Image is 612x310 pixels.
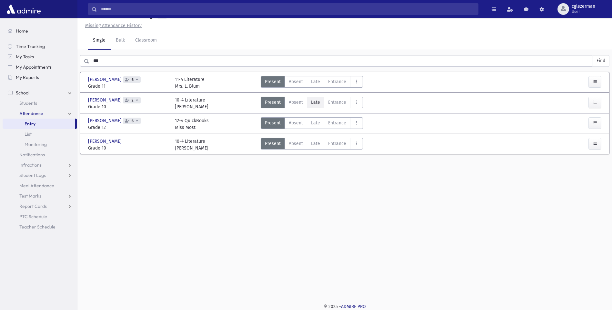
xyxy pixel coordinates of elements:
span: List [25,131,32,137]
span: 2 [130,98,135,102]
span: Meal Attendance [19,183,54,189]
span: Home [16,28,28,34]
span: Present [265,120,281,126]
span: Entrance [328,120,346,126]
a: Notifications [3,150,77,160]
span: [PERSON_NAME] [88,76,123,83]
span: User [572,9,595,14]
span: Entry [25,121,35,127]
span: PTC Schedule [19,214,47,219]
a: My Reports [3,72,77,82]
span: 6 [130,119,135,123]
span: Present [265,140,281,147]
a: Infractions [3,160,77,170]
span: Late [311,120,320,126]
a: Time Tracking [3,41,77,52]
a: Meal Attendance [3,180,77,191]
span: Absent [289,78,303,85]
a: Entry [3,119,75,129]
a: Attendance [3,108,77,119]
span: Late [311,99,320,106]
div: 10-4 Literature [PERSON_NAME] [175,97,208,110]
span: Grade 10 [88,103,168,110]
u: Missing Attendance History [85,23,142,28]
span: Present [265,99,281,106]
span: Student Logs [19,172,46,178]
span: Absent [289,99,303,106]
a: Students [3,98,77,108]
div: AttTypes [261,138,363,151]
span: Report Cards [19,203,47,209]
span: Test Marks [19,193,41,199]
span: Grade 10 [88,145,168,151]
span: Grade 12 [88,124,168,131]
span: Grade 11 [88,83,168,90]
a: Teacher Schedule [3,222,77,232]
a: My Appointments [3,62,77,72]
span: School [16,90,29,96]
span: Late [311,78,320,85]
span: Late [311,140,320,147]
span: Attendance [19,111,43,116]
a: Missing Attendance History [83,23,142,28]
span: My Tasks [16,54,34,60]
a: Single [88,32,111,50]
a: List [3,129,77,139]
input: Search [97,3,478,15]
span: [PERSON_NAME] [88,97,123,103]
div: © 2025 - [88,303,602,310]
div: AttTypes [261,76,363,90]
span: Notifications [19,152,45,158]
span: [PERSON_NAME] [88,138,123,145]
img: AdmirePro [5,3,42,15]
div: AttTypes [261,97,363,110]
span: My Appointments [16,64,52,70]
button: Find [593,55,609,66]
a: My Tasks [3,52,77,62]
a: PTC Schedule [3,211,77,222]
span: Entrance [328,78,346,85]
span: Entrance [328,140,346,147]
span: Present [265,78,281,85]
span: Entrance [328,99,346,106]
a: Test Marks [3,191,77,201]
span: Students [19,100,37,106]
div: 11-4 Literature Mrs. L. Blum [175,76,205,90]
a: Report Cards [3,201,77,211]
div: AttTypes [261,117,363,131]
span: 6 [130,78,135,82]
a: Bulk [111,32,130,50]
span: Infractions [19,162,42,168]
span: [PERSON_NAME] [88,117,123,124]
span: Monitoring [25,141,47,147]
div: 10-4 Literature [PERSON_NAME] [175,138,208,151]
span: Time Tracking [16,44,45,49]
a: Home [3,26,77,36]
a: Monitoring [3,139,77,150]
a: School [3,88,77,98]
div: 12-4 QuickBooks Miss Most [175,117,209,131]
span: Teacher Schedule [19,224,55,230]
a: Student Logs [3,170,77,180]
a: Classroom [130,32,162,50]
span: My Reports [16,74,39,80]
span: cglezerman [572,4,595,9]
span: Absent [289,140,303,147]
span: Absent [289,120,303,126]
